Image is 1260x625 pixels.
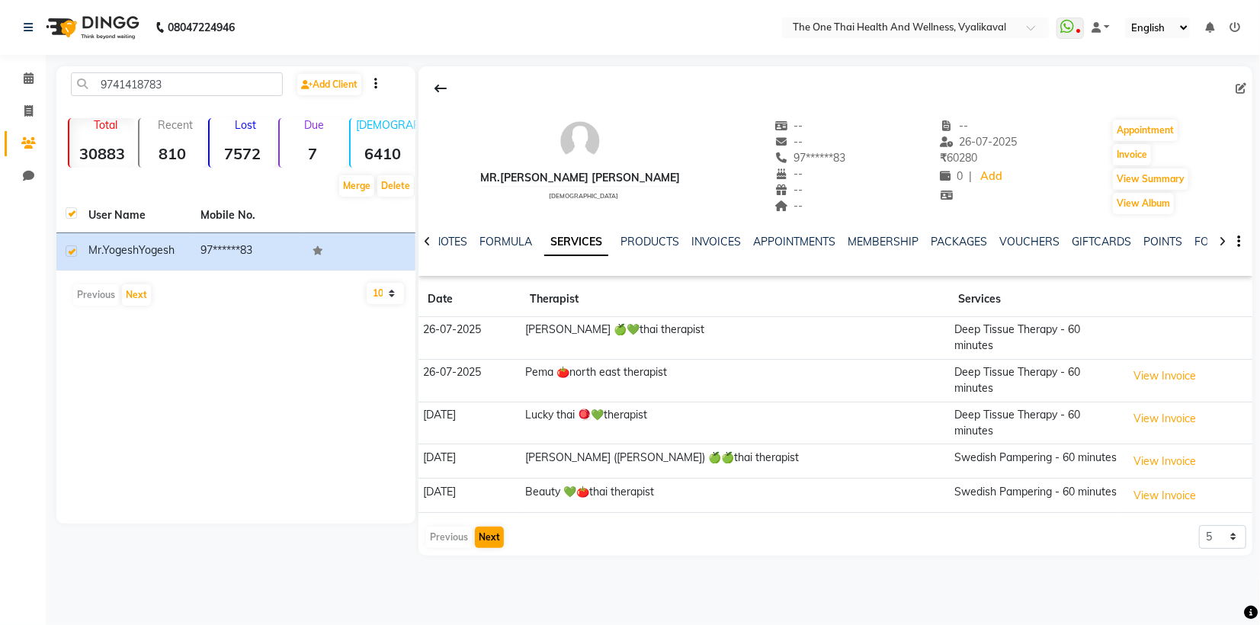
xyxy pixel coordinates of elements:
button: Invoice [1113,144,1151,165]
th: Therapist [521,282,949,317]
span: -- [774,183,803,197]
a: PRODUCTS [620,235,679,248]
img: logo [39,6,143,49]
td: Beauty 💚🍅thai therapist [521,479,949,513]
td: [DATE] [418,402,521,444]
span: -- [774,119,803,133]
a: PACKAGES [931,235,988,248]
td: 26-07-2025 [418,359,521,402]
button: View Invoice [1127,364,1204,388]
span: 0 [940,169,963,183]
td: [PERSON_NAME] ([PERSON_NAME]) 🍏🍏thai therapist [521,444,949,479]
a: INVOICES [691,235,742,248]
a: NOTES [433,235,467,248]
button: View Invoice [1127,450,1204,473]
input: Search by Name/Mobile/Email/Code [71,72,283,96]
th: Services [949,282,1122,317]
strong: 6410 [351,144,416,163]
span: -- [774,135,803,149]
td: Deep Tissue Therapy - 60 minutes [949,359,1122,402]
p: Recent [146,118,205,132]
span: -- [774,167,803,181]
a: POINTS [1144,235,1183,248]
strong: 810 [139,144,205,163]
span: -- [774,199,803,213]
p: Total [75,118,135,132]
th: User Name [79,198,191,233]
button: Merge [339,175,374,197]
a: MEMBERSHIP [848,235,919,248]
strong: 7572 [210,144,275,163]
span: ₹ [940,151,947,165]
td: [DATE] [418,479,521,513]
th: Mobile No. [191,198,303,233]
p: Lost [216,118,275,132]
img: avatar [557,118,603,164]
p: [DEMOGRAPHIC_DATA] [357,118,416,132]
span: Yogesh [139,243,175,257]
b: 08047224946 [168,6,235,49]
a: GIFTCARDS [1072,235,1132,248]
button: Next [475,527,504,548]
button: View Album [1113,193,1174,214]
a: APPOINTMENTS [754,235,836,248]
a: Add [978,166,1005,187]
td: 26-07-2025 [418,317,521,360]
td: Deep Tissue Therapy - 60 minutes [949,317,1122,360]
button: Next [122,284,151,306]
span: | [969,168,972,184]
span: 26-07-2025 [940,135,1018,149]
a: Add Client [297,74,361,95]
span: 60280 [940,151,977,165]
span: -- [940,119,969,133]
a: VOUCHERS [1000,235,1060,248]
div: Mr.[PERSON_NAME] [PERSON_NAME] [480,170,680,186]
strong: 30883 [69,144,135,163]
button: View Invoice [1127,407,1204,431]
p: Due [283,118,345,132]
div: Back to Client [425,74,457,103]
span: [DEMOGRAPHIC_DATA] [549,192,618,200]
a: FORMS [1195,235,1233,248]
td: [DATE] [418,444,521,479]
a: FORMULA [479,235,532,248]
button: View Summary [1113,168,1188,190]
td: [PERSON_NAME] 🍏💚thai therapist [521,317,949,360]
button: Appointment [1113,120,1178,141]
strong: 7 [280,144,345,163]
td: Swedish Pampering - 60 minutes [949,479,1122,513]
td: Pema 🍅north east therapist [521,359,949,402]
td: Deep Tissue Therapy - 60 minutes [949,402,1122,444]
button: View Invoice [1127,484,1204,508]
span: Mr.Yogesh [88,243,139,257]
a: SERVICES [544,229,608,256]
td: Lucky thai 🪀💚therapist [521,402,949,444]
th: Date [418,282,521,317]
td: Swedish Pampering - 60 minutes [949,444,1122,479]
button: Delete [377,175,414,197]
